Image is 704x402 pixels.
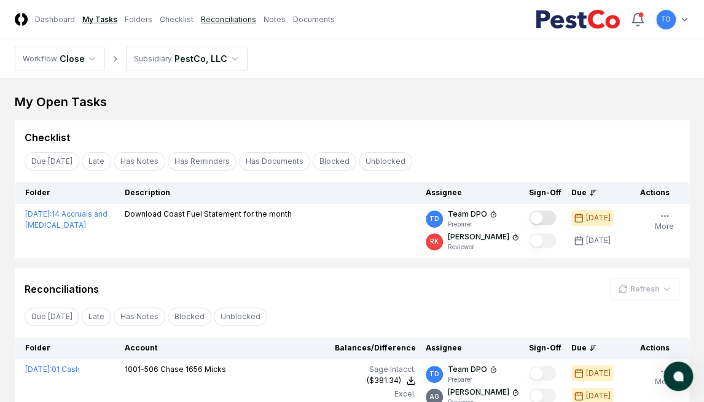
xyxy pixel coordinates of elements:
[295,364,415,375] div: Sage Intacct :
[586,390,611,401] div: [DATE]
[201,14,256,25] a: Reconciliations
[125,342,286,354] div: Account
[429,369,439,379] span: TD
[15,182,120,204] th: Folder
[448,364,487,375] p: Team DPO
[359,152,412,171] button: Unblocked
[571,187,620,198] div: Due
[82,14,117,25] a: My Tasks
[25,282,99,296] div: Reconciliations
[295,388,415,400] div: Excel:
[25,365,80,374] a: [DATE]:01 Cash
[214,307,267,326] button: Unblocked
[25,209,108,230] a: [DATE]:14 Accruals and [MEDICAL_DATA]
[25,209,52,218] span: [DATE] :
[15,13,28,26] img: Logo
[655,9,677,31] button: TD
[529,233,556,248] button: Mark complete
[264,14,286,25] a: Notes
[529,211,556,225] button: Mark complete
[661,15,671,24] span: TD
[168,307,211,326] button: Blocked
[448,209,487,220] p: Team DPO
[125,209,292,220] p: Download Coast Fuel Statement for the month
[114,307,165,326] button: Has Notes
[421,338,524,359] th: Assignee
[421,182,524,204] th: Assignee
[652,209,676,234] button: More
[535,10,620,29] img: PestCo logo
[586,368,611,379] div: [DATE]
[293,14,335,25] a: Documents
[524,338,566,359] th: Sign-Off
[630,342,679,354] div: Actions
[35,14,75,25] a: Dashboard
[367,375,401,386] div: ($381.34)
[82,307,111,326] button: Late
[571,342,620,354] div: Due
[15,47,248,71] nav: breadcrumb
[160,14,194,25] a: Checklist
[652,364,676,390] button: More
[586,235,611,246] div: [DATE]
[430,237,439,246] span: RK
[15,338,120,359] th: Folder
[160,365,226,374] span: Chase 1656 Micks
[25,307,79,326] button: Due Today
[663,361,693,391] button: atlas-launcher
[524,182,566,204] th: Sign-Off
[25,365,52,374] span: [DATE] :
[313,152,356,171] button: Blocked
[448,387,509,398] p: [PERSON_NAME]
[25,130,70,145] div: Checklist
[448,375,497,384] p: Preparer
[134,53,172,64] div: Subsidiary
[630,187,679,198] div: Actions
[125,14,152,25] a: Folders
[114,152,165,171] button: Has Notes
[168,152,237,171] button: Has Reminders
[448,231,509,242] p: [PERSON_NAME]
[529,366,556,381] button: Mark complete
[120,182,421,204] th: Description
[23,53,57,64] div: Workflow
[82,152,111,171] button: Late
[586,212,611,223] div: [DATE]
[367,375,416,386] button: ($381.34)
[25,152,79,171] button: Due Today
[15,93,689,110] div: My Open Tasks
[290,338,420,359] th: Balances/Difference
[429,214,439,223] span: TD
[125,365,158,374] span: 1001-506
[429,392,439,401] span: AG
[448,242,519,252] p: Reviewer
[239,152,310,171] button: Has Documents
[448,220,497,229] p: Preparer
